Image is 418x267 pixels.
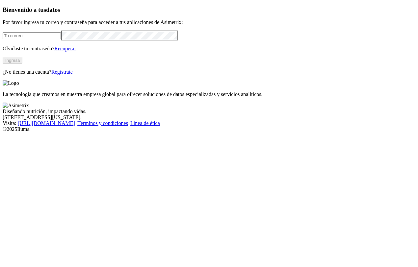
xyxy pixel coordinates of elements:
[3,46,415,52] p: Olvidaste tu contraseña?
[3,69,415,75] p: ¿No tienes una cuenta?
[130,120,160,126] a: Línea de ética
[18,120,75,126] a: [URL][DOMAIN_NAME]
[3,114,415,120] div: [STREET_ADDRESS][US_STATE].
[3,19,415,25] p: Por favor ingresa tu correo y contraseña para acceder a tus aplicaciones de Asimetrix:
[3,6,415,13] h3: Bienvenido a tus
[46,6,60,13] span: datos
[54,46,76,51] a: Recuperar
[3,109,415,114] div: Diseñando nutrición, impactando vidas.
[3,32,61,39] input: Tu correo
[51,69,73,75] a: Regístrate
[3,80,19,86] img: Logo
[3,57,22,64] button: Ingresa
[3,91,415,97] p: La tecnología que creamos en nuestra empresa global para ofrecer soluciones de datos especializad...
[3,103,29,109] img: Asimetrix
[3,126,415,132] div: © 2025 Iluma
[3,120,415,126] div: Visita : | |
[77,120,128,126] a: Términos y condiciones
